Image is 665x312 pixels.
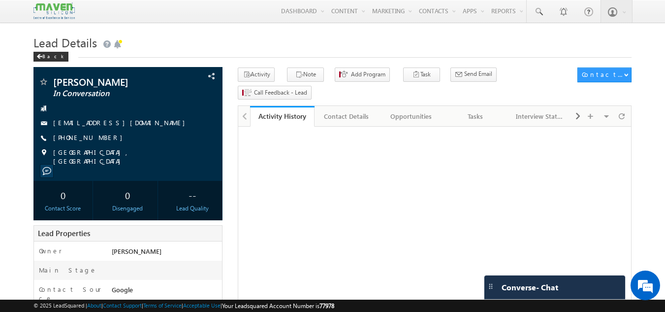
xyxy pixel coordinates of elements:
div: Disengaged [100,204,155,213]
span: Lead Details [33,35,97,50]
button: Activity [238,68,275,82]
a: About [87,302,101,309]
span: Lead Properties [38,228,90,238]
div: Interview Status [516,110,564,122]
button: Task [403,68,440,82]
div: Tasks [451,110,499,122]
img: Custom Logo [33,2,75,20]
a: Interview Status [508,106,572,127]
div: 0 [100,186,155,204]
span: Add Program [351,70,385,79]
div: Opportunities [387,110,435,122]
div: 0 [36,186,91,204]
span: [PERSON_NAME] [53,77,170,87]
div: Contact Score [36,204,91,213]
a: Tasks [443,106,508,127]
label: Main Stage [39,266,97,275]
div: -- [165,186,220,204]
span: [PERSON_NAME] [112,247,161,255]
a: Contact Support [103,302,142,309]
a: [EMAIL_ADDRESS][DOMAIN_NAME] [53,118,190,127]
button: Add Program [335,68,390,82]
a: Activity History [250,106,315,127]
span: Call Feedback - Lead [254,88,307,97]
a: Back [33,51,73,60]
span: [PHONE_NUMBER] [53,133,127,143]
button: Contact Actions [577,68,632,82]
div: Activity History [257,111,307,121]
div: Contact Actions [582,70,624,79]
img: carter-drag [487,282,495,290]
label: Contact Source [39,285,102,303]
span: 77978 [319,302,334,310]
span: Your Leadsquared Account Number is [222,302,334,310]
a: Contact Details [315,106,379,127]
button: Note [287,68,324,82]
a: Acceptable Use [183,302,221,309]
span: Send Email [464,69,492,78]
div: Google [109,285,222,299]
span: In Conversation [53,89,170,99]
div: Lead Quality [165,204,220,213]
a: Opportunities [379,106,443,127]
button: Send Email [450,68,497,82]
span: © 2025 LeadSquared | | | | | [33,301,334,311]
span: Converse - Chat [502,283,558,292]
button: Call Feedback - Lead [238,86,312,100]
div: Contact Details [322,110,370,122]
a: Terms of Service [143,302,182,309]
label: Owner [39,246,62,255]
span: [GEOGRAPHIC_DATA], [GEOGRAPHIC_DATA] [53,148,206,166]
div: Back [33,52,68,62]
